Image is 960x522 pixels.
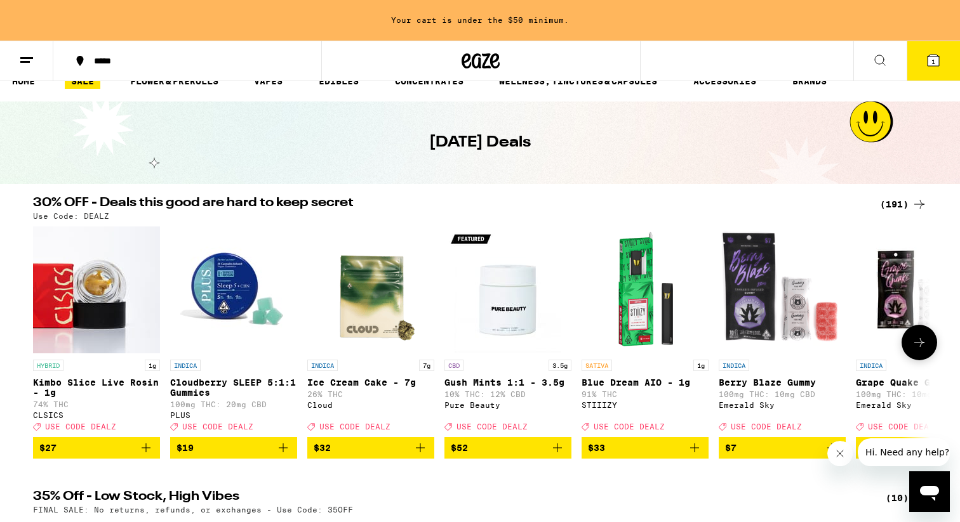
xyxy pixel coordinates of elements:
[33,437,160,459] button: Add to bag
[33,490,865,506] h2: 35% Off - Low Stock, High Vibes
[444,390,571,398] p: 10% THC: 12% CBD
[719,437,846,459] button: Add to bag
[886,490,927,506] a: (10)
[725,443,737,453] span: $7
[170,437,297,459] button: Add to bag
[170,360,201,371] p: INDICA
[582,401,709,409] div: STIIIZY
[444,226,571,437] a: Open page for Gush Mints 1:1 - 3.5g from Pure Beauty
[594,422,665,431] span: USE CODE DEALZ
[827,441,853,466] iframe: Close message
[687,74,763,89] a: ACCESSORIES
[170,377,297,398] p: Cloudberry SLEEP 5:1:1 Gummies
[33,197,865,212] h2: 30% OFF - Deals this good are hard to keep secret
[307,377,434,388] p: Ice Cream Cake - 7g
[693,360,709,371] p: 1g
[582,390,709,398] p: 91% THC
[170,226,297,353] img: PLUS - Cloudberry SLEEP 5:1:1 Gummies
[33,226,160,353] img: CLSICS - Kimbo Slice Live Rosin - 1g
[731,422,802,431] span: USE CODE DEALZ
[719,401,846,409] div: Emerald Sky
[444,360,463,371] p: CBD
[319,422,390,431] span: USE CODE DEALZ
[33,226,160,437] a: Open page for Kimbo Slice Live Rosin - 1g from CLSICS
[856,360,886,371] p: INDICA
[39,443,57,453] span: $27
[931,58,935,65] span: 1
[588,443,605,453] span: $33
[33,360,63,371] p: HYBRID
[248,74,289,89] a: VAPES
[124,74,225,89] a: FLOWER & PREROLLS
[444,437,571,459] button: Add to bag
[444,226,571,353] img: Pure Beauty - Gush Mints 1:1 - 3.5g
[389,74,470,89] a: CONCENTRATES
[719,377,846,388] p: Berry Blaze Gummy
[6,74,41,89] a: HOME
[45,422,116,431] span: USE CODE DEALZ
[719,390,846,398] p: 100mg THC: 10mg CBD
[33,377,160,398] p: Kimbo Slice Live Rosin - 1g
[719,226,846,353] img: Emerald Sky - Berry Blaze Gummy
[177,443,194,453] span: $19
[312,74,365,89] a: EDIBLES
[307,226,434,353] img: Cloud - Ice Cream Cake - 7g
[907,41,960,81] button: 1
[145,360,160,371] p: 1g
[182,422,253,431] span: USE CODE DEALZ
[33,506,353,514] p: FINAL SALE: No returns, refunds, or exchanges - Use Code: 35OFF
[307,401,434,409] div: Cloud
[444,377,571,388] p: Gush Mints 1:1 - 3.5g
[314,443,331,453] span: $32
[444,401,571,409] div: Pure Beauty
[170,411,297,419] div: PLUS
[33,400,160,408] p: 74% THC
[786,74,833,89] a: BRANDS
[170,400,297,408] p: 100mg THC: 20mg CBD
[65,74,100,89] a: SALE
[307,360,338,371] p: INDICA
[582,226,709,353] img: STIIIZY - Blue Dream AIO - 1g
[909,471,950,512] iframe: Button to launch messaging window
[457,422,528,431] span: USE CODE DEALZ
[858,438,950,466] iframe: Message from company
[549,360,571,371] p: 3.5g
[493,74,663,89] a: WELLNESS, TINCTURES & CAPSULES
[868,422,939,431] span: USE CODE DEALZ
[33,212,109,220] p: Use Code: DEALZ
[582,377,709,388] p: Blue Dream AIO - 1g
[429,132,531,153] h1: [DATE] Deals
[307,390,434,398] p: 26% THC
[719,360,749,371] p: INDICA
[582,226,709,437] a: Open page for Blue Dream AIO - 1g from STIIIZY
[307,226,434,437] a: Open page for Ice Cream Cake - 7g from Cloud
[170,226,297,437] a: Open page for Cloudberry SLEEP 5:1:1 Gummies from PLUS
[582,437,709,459] button: Add to bag
[419,360,434,371] p: 7g
[582,360,612,371] p: SATIVA
[451,443,468,453] span: $52
[33,411,160,419] div: CLSICS
[719,226,846,437] a: Open page for Berry Blaze Gummy from Emerald Sky
[880,197,927,212] a: (191)
[307,437,434,459] button: Add to bag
